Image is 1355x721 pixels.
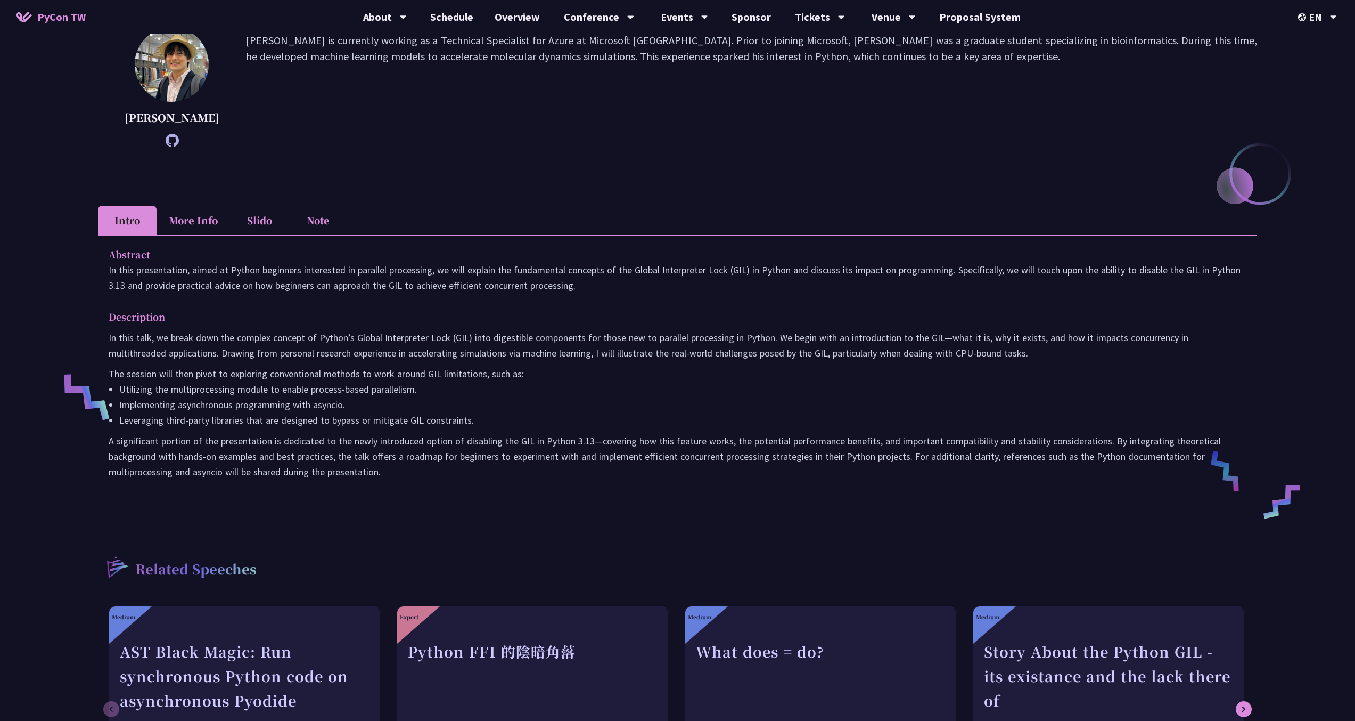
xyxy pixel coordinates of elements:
[1298,13,1309,21] img: Locale Icon
[135,27,209,102] img: Yu Saito
[109,433,1246,480] p: A significant portion of the presentation is dedicated to the newly introduced option of disablin...
[5,4,96,30] a: PyCon TW
[400,613,418,621] div: Expert
[109,309,1225,325] p: Description
[125,110,219,126] p: [PERSON_NAME]
[408,639,656,713] div: Python FFI 的陰暗角落
[98,206,157,235] li: Intro
[119,382,1246,397] li: Utilizing the multiprocessing module to enable process-based parallelism.
[112,613,135,621] div: Medium
[289,206,347,235] li: Note
[37,9,86,25] span: PyCon TW
[696,639,945,713] div: What does = do?
[246,33,1257,142] p: [PERSON_NAME] is currently working as a Technical Specialist for Azure at Microsoft [GEOGRAPHIC_D...
[119,412,1246,428] li: Leveraging third-party libraries that are designed to bypass or mitigate GIL constraints.
[109,366,1246,382] p: The session will then pivot to exploring conventional methods to work around GIL limitations, suc...
[135,560,257,581] p: Related Speeches
[230,206,289,235] li: Slido
[109,262,1246,293] p: In this presentation, aimed at Python beginners interested in parallel processing, we will explai...
[119,397,1246,412] li: Implementing asynchronous programming with asyncio.
[109,330,1246,361] p: In this talk, we break down the complex concept of Python’s Global Interpreter Lock (GIL) into di...
[688,613,711,621] div: Medium
[109,247,1225,262] p: Abstract
[16,12,32,22] img: Home icon of PyCon TW 2025
[91,541,143,593] img: r3.8d01567.svg
[976,613,999,621] div: Medium
[984,639,1233,713] div: Story About the Python GIL - its existance and the lack there of
[120,639,368,713] div: AST Black Magic: Run synchronous Python code on asynchronous Pyodide
[157,206,230,235] li: More Info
